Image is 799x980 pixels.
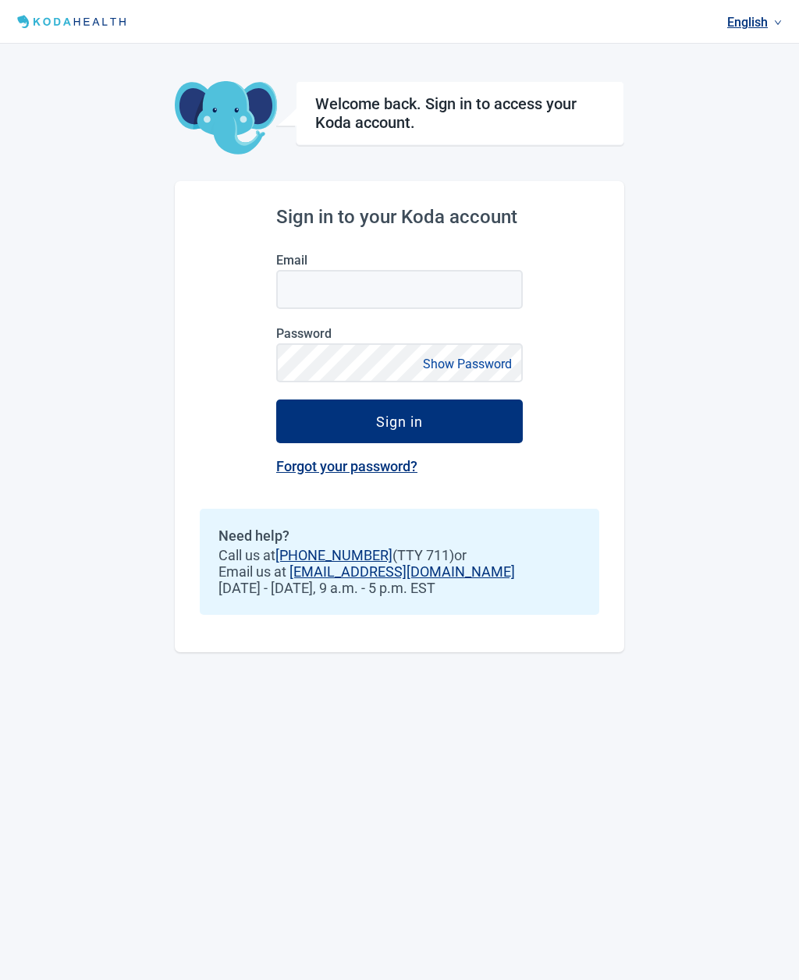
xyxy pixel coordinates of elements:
[276,399,523,443] button: Sign in
[175,81,277,156] img: Koda Elephant
[218,527,581,544] h2: Need help?
[721,9,788,35] a: Current language: English
[218,563,581,580] span: Email us at
[276,326,523,341] label: Password
[175,44,624,652] main: Main content
[218,547,581,563] span: Call us at (TTY 711) or
[418,353,517,375] button: Show Password
[276,253,523,268] label: Email
[774,19,782,27] span: down
[289,563,515,580] a: [EMAIL_ADDRESS][DOMAIN_NAME]
[276,458,417,474] a: Forgot your password?
[315,94,605,132] h1: Welcome back. Sign in to access your Koda account.
[276,206,523,228] h2: Sign in to your Koda account
[12,12,133,31] img: Koda Health
[218,580,581,596] span: [DATE] - [DATE], 9 a.m. - 5 p.m. EST
[275,547,392,563] a: [PHONE_NUMBER]
[376,414,423,429] div: Sign in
